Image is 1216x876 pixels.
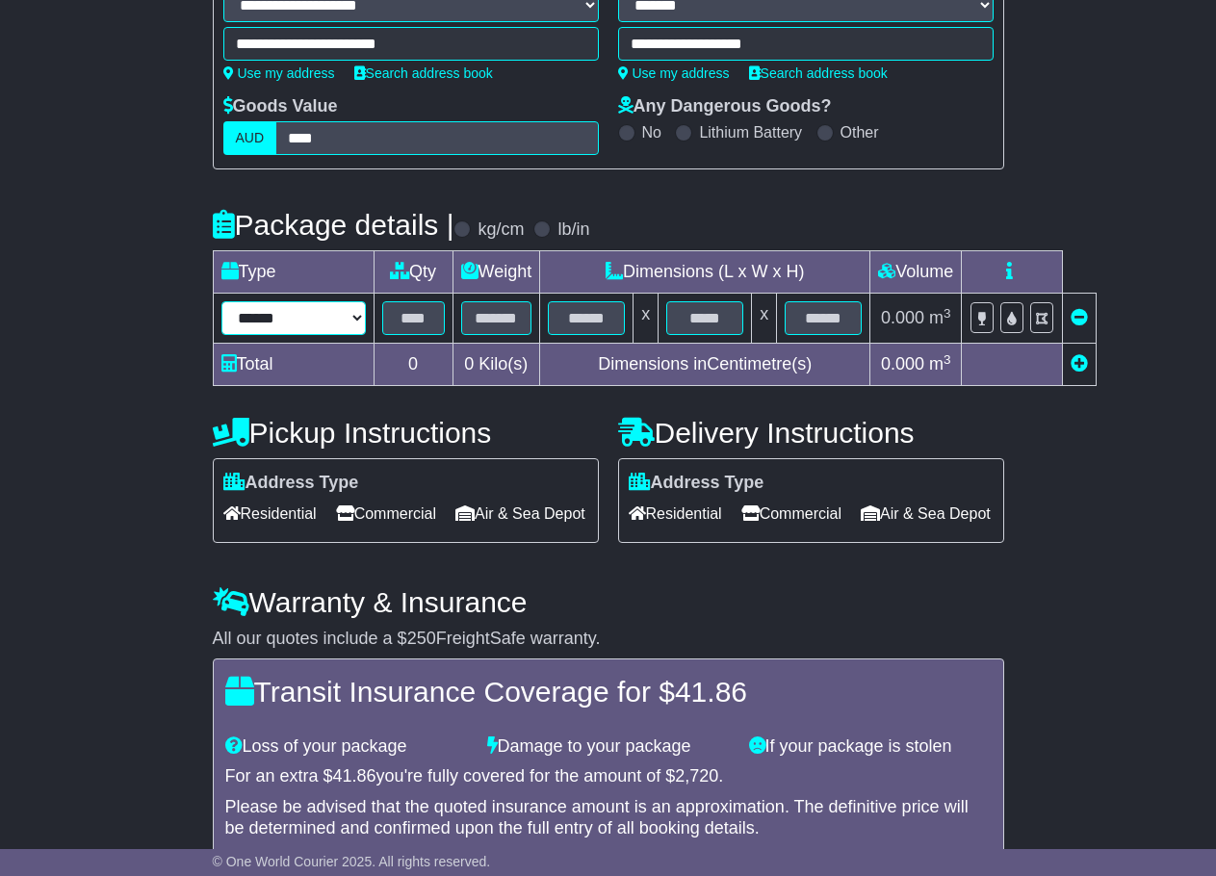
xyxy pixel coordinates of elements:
label: No [642,123,661,142]
a: Remove this item [1071,308,1088,327]
td: Dimensions (L x W x H) [540,251,870,294]
label: Address Type [223,473,359,494]
div: All our quotes include a $ FreightSafe warranty. [213,629,1004,650]
span: Residential [223,499,317,528]
label: Address Type [629,473,764,494]
span: © One World Courier 2025. All rights reserved. [213,854,491,869]
sup: 3 [944,352,951,367]
label: Any Dangerous Goods? [618,96,832,117]
h4: Package details | [213,209,454,241]
td: Volume [870,251,962,294]
span: 0.000 [881,308,924,327]
a: Search address book [354,65,493,81]
span: 0 [464,354,474,374]
span: 0.000 [881,354,924,374]
div: If your package is stolen [739,736,1001,758]
td: Qty [374,251,453,294]
span: Commercial [741,499,841,528]
td: Dimensions in Centimetre(s) [540,344,870,386]
h4: Transit Insurance Coverage for $ [225,676,992,708]
div: Please be advised that the quoted insurance amount is an approximation. The definitive price will... [225,797,992,838]
sup: 3 [944,306,951,321]
label: lb/in [557,219,589,241]
span: 41.86 [675,676,747,708]
label: Other [841,123,879,142]
span: Commercial [336,499,436,528]
td: x [634,294,659,344]
label: kg/cm [478,219,524,241]
span: 2,720 [675,766,718,786]
span: Air & Sea Depot [861,499,991,528]
td: 0 [374,344,453,386]
h4: Delivery Instructions [618,417,1004,449]
span: m [929,354,951,374]
label: Goods Value [223,96,338,117]
span: Residential [629,499,722,528]
td: x [752,294,777,344]
label: AUD [223,121,277,155]
span: 250 [407,629,436,648]
span: Air & Sea Depot [455,499,585,528]
h4: Pickup Instructions [213,417,599,449]
span: 41.86 [333,766,376,786]
a: Search address book [749,65,888,81]
a: Add new item [1071,354,1088,374]
div: Loss of your package [216,736,478,758]
td: Weight [453,251,540,294]
a: Use my address [223,65,335,81]
td: Type [213,251,374,294]
div: Damage to your package [478,736,739,758]
div: For an extra $ you're fully covered for the amount of $ . [225,766,992,787]
label: Lithium Battery [699,123,802,142]
h4: Warranty & Insurance [213,586,1004,618]
td: Total [213,344,374,386]
a: Use my address [618,65,730,81]
td: Kilo(s) [453,344,540,386]
span: m [929,308,951,327]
